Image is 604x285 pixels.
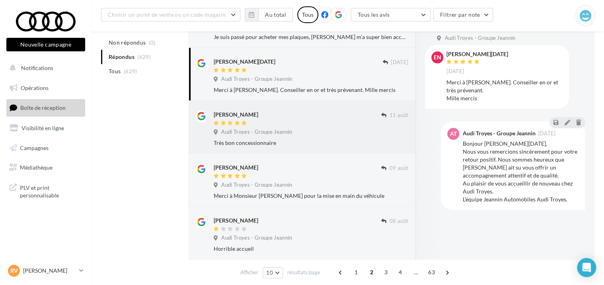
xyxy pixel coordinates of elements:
[214,111,258,119] div: [PERSON_NAME]
[409,266,422,279] span: ...
[214,245,408,253] div: Horrible accueil
[20,164,53,171] span: Médiathèque
[149,39,156,46] span: (0)
[21,84,49,91] span: Opérations
[23,267,76,275] p: [PERSON_NAME]
[214,33,408,41] div: Je suis passé pour acheter mes plaques, [PERSON_NAME] m’a super bien accueilli, très souriant et ...
[390,165,408,172] span: 09 août
[20,144,49,151] span: Campagnes
[263,267,283,278] button: 10
[358,11,390,18] span: Tous les avis
[6,38,85,51] button: Nouvelle campagne
[10,267,18,275] span: RV
[390,112,408,119] span: 11 août
[351,8,431,21] button: Tous les avis
[124,68,137,74] span: (629)
[221,76,292,83] span: Audi Troyes - Groupe Jeannin
[21,125,64,131] span: Visibilité en ligne
[6,263,85,278] a: RV [PERSON_NAME]
[221,234,292,242] span: Audi Troyes - Groupe Jeannin
[287,269,320,276] span: résultats/page
[214,86,408,94] div: Merci à [PERSON_NAME]. Conseiller en or et très prévenant. Mille mercis
[450,130,457,138] span: AT
[462,140,579,203] div: Bonjour [PERSON_NAME][DATE], Nous vous remercions sincèrement pour votre retour positif. Nous som...
[391,59,408,66] span: [DATE]
[5,99,87,116] a: Boîte de réception
[5,120,87,137] a: Visibilité en ligne
[214,58,275,66] div: [PERSON_NAME][DATE]
[462,131,535,136] div: Audi Troyes - Groupe Jeannin
[214,217,258,224] div: [PERSON_NAME]
[266,269,273,276] span: 10
[214,139,408,147] div: Très bon concessionnaire
[5,179,87,203] a: PLV et print personnalisable
[446,51,508,57] div: [PERSON_NAME][DATE]
[214,192,408,200] div: Merci à Monsieur [PERSON_NAME] pour la mise en main du véhicule
[20,104,66,111] span: Boîte de réception
[245,8,293,21] button: Au total
[21,64,53,71] span: Notifications
[5,80,87,96] a: Opérations
[297,6,318,23] div: Tous
[5,159,87,176] a: Médiathèque
[258,8,293,21] button: Au total
[365,266,378,279] span: 2
[101,8,240,21] button: Choisir un point de vente ou un code magasin
[434,53,441,61] span: EN
[20,182,82,199] span: PLV et print personnalisable
[394,266,407,279] span: 4
[446,68,464,75] span: [DATE]
[5,140,87,156] a: Campagnes
[390,218,408,225] span: 08 août
[444,35,515,42] span: Audi Troyes - Groupe Jeannin
[433,8,493,21] button: Filtrer par note
[350,266,362,279] span: 1
[425,266,438,279] span: 63
[538,131,555,136] span: [DATE]
[108,11,226,18] span: Choisir un point de vente ou un code magasin
[109,39,146,47] span: Non répondus
[446,78,563,102] div: Merci à [PERSON_NAME]. Conseiller en or et très prévenant. Mille mercis
[380,266,392,279] span: 3
[240,269,258,276] span: Afficher
[221,182,292,189] span: Audi Troyes - Groupe Jeannin
[5,60,84,76] button: Notifications
[109,67,121,75] span: Tous
[221,129,292,136] span: Audi Troyes - Groupe Jeannin
[577,258,596,277] div: Open Intercom Messenger
[214,164,258,172] div: [PERSON_NAME]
